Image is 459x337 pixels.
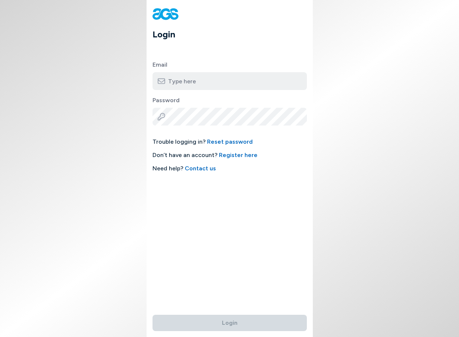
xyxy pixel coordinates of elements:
a: Contact us [185,165,216,172]
a: Register here [219,151,258,159]
button: Login [153,315,307,331]
label: Password [153,96,307,105]
span: Don’t have an account? [153,151,307,160]
h1: Login [153,28,313,41]
label: Email [153,60,307,69]
a: Reset password [207,138,253,145]
input: Type here [153,72,307,90]
span: Trouble logging in? [153,137,307,146]
span: Need help? [153,164,307,173]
